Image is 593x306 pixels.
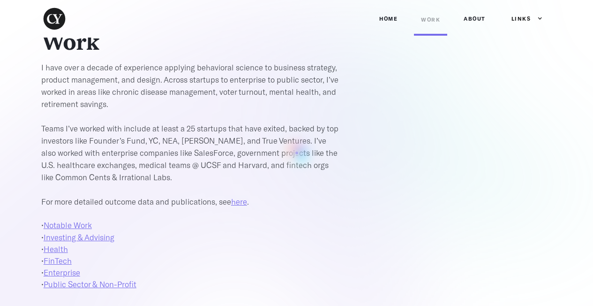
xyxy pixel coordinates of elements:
a: Notable Work [44,220,92,229]
h1: Work [41,28,276,56]
div: Links [511,14,531,23]
p: • • • • • • [41,219,341,290]
a: Home [372,5,405,33]
a: Public Sector & Non-Profit [44,279,136,289]
div: Links [502,5,543,33]
a: Health [44,244,68,253]
a: FinTech [44,256,72,265]
a: ABOUT [457,5,493,33]
a: here [231,197,247,206]
a: Enterprise [44,268,80,277]
a: Investing & Advising [44,232,114,242]
a: home [41,6,79,32]
a: Work [414,6,447,36]
p: I have over a decade of experience applying behavioral science to business strategy, product mana... [41,61,341,207]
